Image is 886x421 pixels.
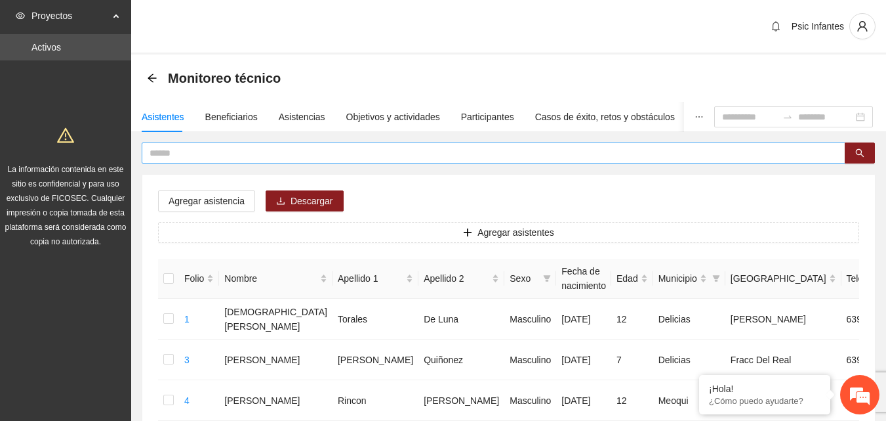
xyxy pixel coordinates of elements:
th: Folio [179,259,219,299]
a: 1 [184,314,190,324]
td: Fracc Del Real [725,340,841,380]
span: Edad [616,271,638,286]
button: search [845,143,875,164]
th: Apellido 2 [418,259,504,299]
td: 7 [611,340,653,380]
button: Agregar asistencia [158,190,255,211]
div: Beneficiarios [205,110,258,124]
td: [DATE] [556,380,611,421]
div: Asistentes [142,110,184,124]
span: user [850,20,875,32]
span: plus [463,228,472,238]
div: Participantes [461,110,514,124]
div: Casos de éxito, retos y obstáculos [535,110,675,124]
div: Minimizar ventana de chat en vivo [215,7,247,38]
span: eye [16,11,25,20]
a: 4 [184,395,190,406]
td: 12 [611,380,653,421]
td: [PERSON_NAME] [418,380,504,421]
p: ¿Cómo puedo ayudarte? [709,396,820,406]
span: filter [540,269,554,288]
span: Apellido 2 [424,271,489,286]
th: Apellido 1 [332,259,418,299]
td: [PERSON_NAME] [219,380,332,421]
span: filter [710,269,723,288]
span: warning [57,127,74,144]
span: [GEOGRAPHIC_DATA] [731,271,826,286]
span: Proyectos [31,3,109,29]
span: filter [712,275,720,282]
span: Monitoreo técnico [168,68,281,89]
button: user [849,13,876,39]
span: to [782,112,793,122]
td: Masculino [504,340,556,380]
td: [PERSON_NAME] [725,299,841,340]
span: swap-right [782,112,793,122]
span: ellipsis [695,112,704,122]
a: 3 [184,355,190,365]
td: [PERSON_NAME] [219,340,332,380]
span: La información contenida en este sitio es confidencial y para uso exclusivo de FICOSEC. Cualquier... [5,165,127,246]
span: Sexo [510,271,538,286]
span: Apellido 1 [338,271,403,286]
div: ¡Hola! [709,384,820,394]
div: Chatee con nosotros ahora [68,67,220,84]
span: filter [543,275,551,282]
span: Folio [184,271,204,286]
th: Edad [611,259,653,299]
th: Nombre [219,259,332,299]
span: Nombre [224,271,317,286]
span: Agregar asistentes [477,225,554,240]
th: Municipio [653,259,725,299]
button: bell [765,16,786,37]
button: ellipsis [684,102,714,132]
td: 12 [611,299,653,340]
span: Municipio [658,271,697,286]
span: Descargar [291,194,333,208]
td: Masculino [504,299,556,340]
div: Objetivos y actividades [346,110,440,124]
span: arrow-left [147,73,157,83]
th: Fecha de nacimiento [556,259,611,299]
td: Delicias [653,299,725,340]
td: De Luna [418,299,504,340]
th: Colonia [725,259,841,299]
td: [DEMOGRAPHIC_DATA][PERSON_NAME] [219,299,332,340]
td: Torales [332,299,418,340]
span: Psic Infantes [792,21,844,32]
span: Agregar asistencia [169,194,245,208]
td: Meoqui [653,380,725,421]
td: Rincon [332,380,418,421]
td: Quiñonez [418,340,504,380]
button: downloadDescargar [266,190,344,211]
td: Delicias [653,340,725,380]
div: Back [147,73,157,84]
td: [PERSON_NAME] [332,340,418,380]
span: download [276,196,285,207]
button: plusAgregar asistentes [158,222,859,243]
td: [DATE] [556,340,611,380]
span: search [855,148,864,159]
td: Masculino [504,380,556,421]
span: Estamos en línea. [76,137,181,269]
a: Activos [31,42,61,53]
td: [DATE] [556,299,611,340]
textarea: Escriba su mensaje y pulse “Intro” [7,281,250,327]
div: Asistencias [279,110,325,124]
span: bell [766,21,786,32]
